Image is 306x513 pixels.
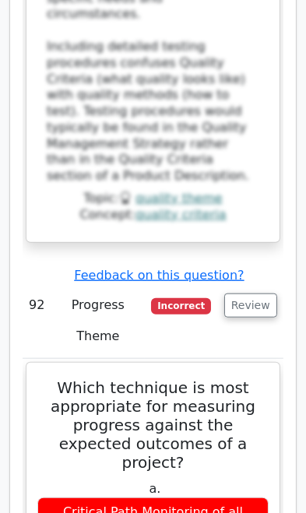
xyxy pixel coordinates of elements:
h5: Which technique is most appropriate for measuring progress against the expected outcomes of a pro... [36,378,270,472]
span: a. [149,481,161,496]
a: quality theme [135,191,223,206]
div: Concept: [37,207,269,223]
button: Review [224,293,277,318]
td: Progress Theme [51,283,146,359]
td: 92 [23,283,51,359]
div: Topic: [37,191,269,207]
span: Incorrect [151,298,211,314]
a: quality criteria [135,207,227,222]
a: Feedback on this question? [74,268,244,283]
